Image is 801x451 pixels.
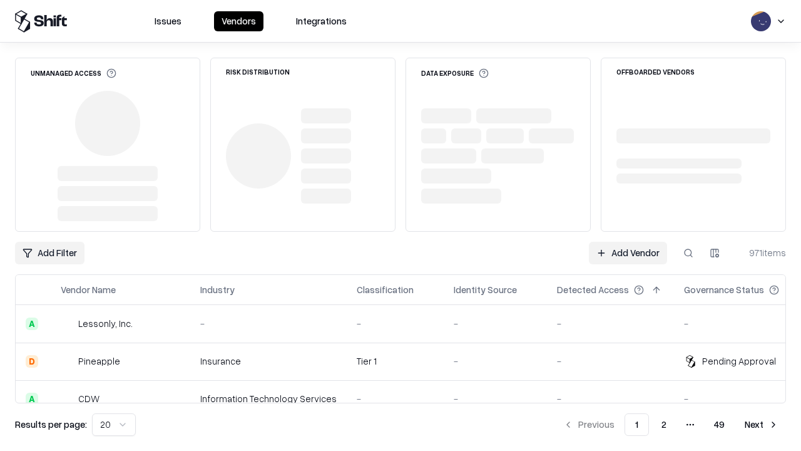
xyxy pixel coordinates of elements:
div: Vendor Name [61,283,116,296]
p: Results per page: [15,418,87,431]
button: 1 [625,413,649,436]
button: 49 [704,413,735,436]
img: Lessonly, Inc. [61,318,73,330]
button: Add Filter [15,242,84,264]
div: A [26,318,38,330]
div: Classification [357,283,414,296]
div: - [557,355,664,368]
button: Integrations [288,11,354,31]
img: CDW [61,393,73,405]
div: Insurance [200,355,337,368]
div: - [357,392,434,405]
div: Risk Distribution [226,68,290,75]
div: - [684,392,799,405]
div: Pending Approval [702,355,776,368]
div: D [26,355,38,368]
div: - [357,317,434,330]
button: Vendors [214,11,263,31]
div: 971 items [736,246,786,259]
div: Detected Access [557,283,629,296]
div: Lessonly, Inc. [78,317,133,330]
div: Identity Source [454,283,517,296]
div: Unmanaged Access [31,68,116,78]
div: Governance Status [684,283,764,296]
nav: pagination [556,413,786,436]
a: Add Vendor [589,242,667,264]
div: - [557,317,664,330]
button: 2 [651,413,676,436]
div: - [557,392,664,405]
div: - [684,317,799,330]
div: Tier 1 [357,355,434,368]
button: Issues [147,11,189,31]
img: Pineapple [61,355,73,368]
div: - [454,392,537,405]
div: - [454,317,537,330]
div: - [454,355,537,368]
div: - [200,317,337,330]
div: Pineapple [78,355,120,368]
div: Industry [200,283,235,296]
button: Next [737,413,786,436]
div: CDW [78,392,99,405]
div: Data Exposure [421,68,489,78]
div: Information Technology Services [200,392,337,405]
div: A [26,393,38,405]
div: Offboarded Vendors [616,68,695,75]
